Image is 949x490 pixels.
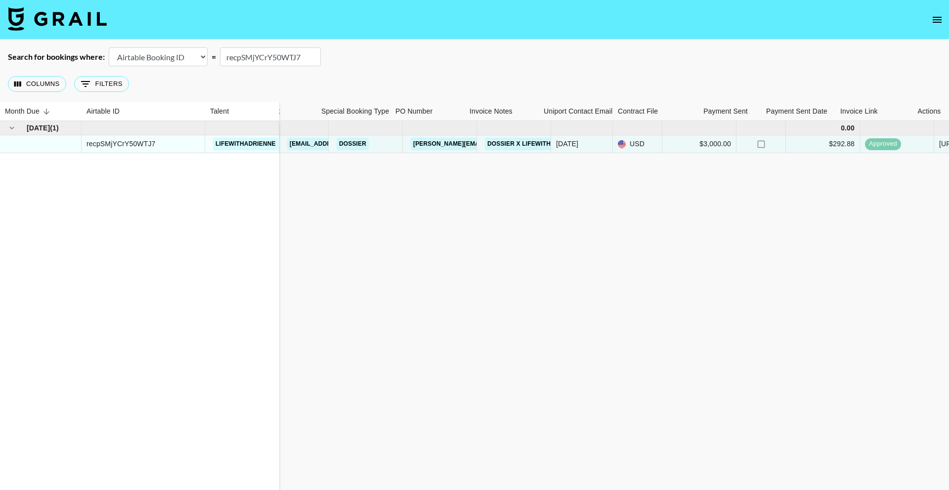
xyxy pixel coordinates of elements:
[321,102,389,121] div: Special Booking Type
[829,139,855,149] div: $292.88
[840,102,878,121] div: Invoice Link
[5,121,19,135] button: hide children
[687,102,761,121] div: Payment Sent
[337,138,369,150] a: Dossier
[544,102,612,121] div: Uniport Contact Email
[212,52,216,62] div: =
[5,102,40,121] div: Month Due
[8,52,105,62] div: Search for bookings where:
[205,102,279,121] div: Talent
[74,76,129,92] button: Show filters
[766,102,827,121] div: Payment Sent Date
[27,123,50,133] span: [DATE]
[613,135,662,153] div: USD
[86,139,155,149] div: recpSMjYCrY50WTJ7
[539,102,613,121] div: Uniport Contact Email
[865,139,901,149] span: approved
[927,10,947,30] button: open drawer
[613,102,687,121] div: Contract File
[82,102,205,121] div: Airtable ID
[411,138,572,150] a: [PERSON_NAME][EMAIL_ADDRESS][DOMAIN_NAME]
[841,123,855,133] div: 0.00
[242,102,316,121] div: Video Link
[287,138,398,150] a: [EMAIL_ADDRESS][DOMAIN_NAME]
[703,102,748,121] div: Payment Sent
[40,105,53,119] button: Sort
[618,102,658,121] div: Contract File
[8,76,66,92] button: Select columns
[86,102,120,121] div: Airtable ID
[210,102,229,121] div: Talent
[485,138,585,150] a: Dossier X Lifewithadrienne
[470,102,513,121] div: Invoice Notes
[556,139,578,149] div: Dec '24
[835,102,909,121] div: Invoice Link
[213,138,278,150] a: lifewithadrienne
[8,7,107,31] img: Grail Talent
[390,102,465,121] div: PO Number
[50,123,59,133] span: ( 1 )
[909,102,949,121] div: Actions
[465,102,539,121] div: Invoice Notes
[699,139,731,149] div: $3,000.00
[395,102,432,121] div: PO Number
[918,102,941,121] div: Actions
[316,102,390,121] div: Special Booking Type
[761,102,835,121] div: Payment Sent Date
